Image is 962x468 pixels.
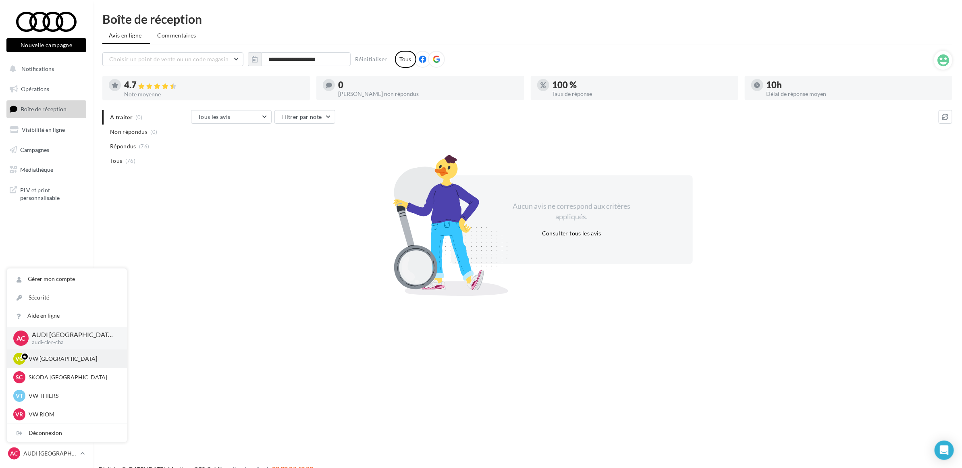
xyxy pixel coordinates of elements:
a: Sécurité [7,289,127,307]
p: VW [GEOGRAPHIC_DATA] [29,355,117,363]
span: Visibilité en ligne [22,126,65,133]
button: Consulter tous les avis [539,229,605,238]
span: PLV et print personnalisable [20,185,83,202]
a: Gérer mon compte [7,270,127,288]
div: Délai de réponse moyen [767,91,946,97]
p: audi-cler-cha [32,339,114,346]
span: SC [16,373,23,381]
button: Réinitialiser [352,54,391,64]
span: AC [10,449,18,458]
a: Aide en ligne [7,307,127,325]
a: PLV et print personnalisable [5,181,88,205]
div: Déconnexion [7,424,127,442]
p: VW RIOM [29,410,117,418]
span: VT [16,392,23,400]
button: Choisir un point de vente ou un code magasin [102,52,243,66]
div: [PERSON_NAME] non répondus [338,91,517,97]
a: Campagnes [5,141,88,158]
a: Opérations [5,81,88,98]
div: 4.7 [124,81,303,90]
span: Tous les avis [198,113,231,120]
span: AC [17,333,25,343]
p: SKODA [GEOGRAPHIC_DATA] [29,373,117,381]
span: Choisir un point de vente ou un code magasin [109,56,229,62]
span: Campagnes [20,146,49,153]
span: Boîte de réception [21,106,66,112]
p: VW THIERS [29,392,117,400]
span: Médiathèque [20,166,53,173]
div: 0 [338,81,517,89]
a: Visibilité en ligne [5,121,88,138]
div: Boîte de réception [102,13,952,25]
span: Notifications [21,65,54,72]
div: 10h [767,81,946,89]
a: Boîte de réception [5,100,88,118]
div: Tous [395,51,416,68]
button: Nouvelle campagne [6,38,86,52]
button: Notifications [5,60,85,77]
button: Filtrer par note [274,110,335,124]
span: Commentaires [158,31,196,40]
p: AUDI [GEOGRAPHIC_DATA] [32,330,114,339]
div: 100 % [553,81,732,89]
div: Aucun avis ne correspond aux critères appliqués. [503,201,641,222]
div: Taux de réponse [553,91,732,97]
div: Note moyenne [124,92,303,97]
span: (76) [139,143,149,150]
span: Non répondus [110,128,148,136]
span: VC [16,355,23,363]
a: Médiathèque [5,161,88,178]
span: Répondus [110,142,136,150]
span: VR [16,410,23,418]
p: AUDI [GEOGRAPHIC_DATA] [23,449,77,458]
span: Tous [110,157,122,165]
div: Open Intercom Messenger [935,441,954,460]
a: AC AUDI [GEOGRAPHIC_DATA] [6,446,86,461]
span: (76) [125,158,135,164]
span: (0) [151,129,158,135]
span: Opérations [21,85,49,92]
button: Tous les avis [191,110,272,124]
